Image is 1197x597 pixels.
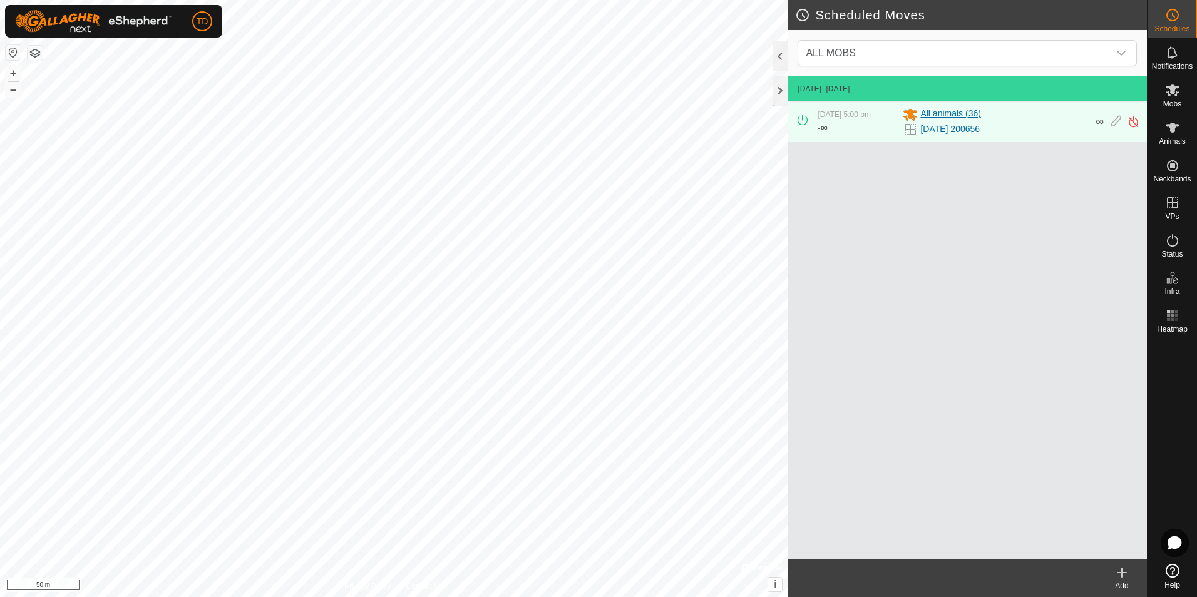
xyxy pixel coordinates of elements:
[820,122,827,133] span: ∞
[1148,559,1197,594] a: Help
[197,15,208,28] span: TD
[920,107,980,122] span: All animals (36)
[818,110,870,119] span: [DATE] 5:00 pm
[801,41,1109,66] span: ALL MOBS
[6,66,21,81] button: +
[795,8,1147,23] h2: Scheduled Moves
[768,578,782,591] button: i
[1163,100,1181,108] span: Mobs
[1096,115,1104,128] span: ∞
[6,45,21,60] button: Reset Map
[1157,325,1188,333] span: Heatmap
[1165,213,1179,220] span: VPs
[1164,288,1179,295] span: Infra
[818,120,827,135] div: -
[344,581,391,592] a: Privacy Policy
[1154,25,1189,33] span: Schedules
[920,123,980,136] a: [DATE] 200656
[821,84,850,93] span: - [DATE]
[798,84,821,93] span: [DATE]
[1164,581,1180,589] span: Help
[6,82,21,97] button: –
[1153,175,1191,183] span: Neckbands
[28,46,43,61] button: Map Layers
[406,581,443,592] a: Contact Us
[1152,63,1193,70] span: Notifications
[15,10,172,33] img: Gallagher Logo
[1109,41,1134,66] div: dropdown trigger
[1159,138,1186,145] span: Animals
[806,48,855,58] span: ALL MOBS
[1128,115,1139,128] img: Turn off schedule move
[1097,580,1147,591] div: Add
[1161,250,1183,258] span: Status
[774,579,776,589] span: i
